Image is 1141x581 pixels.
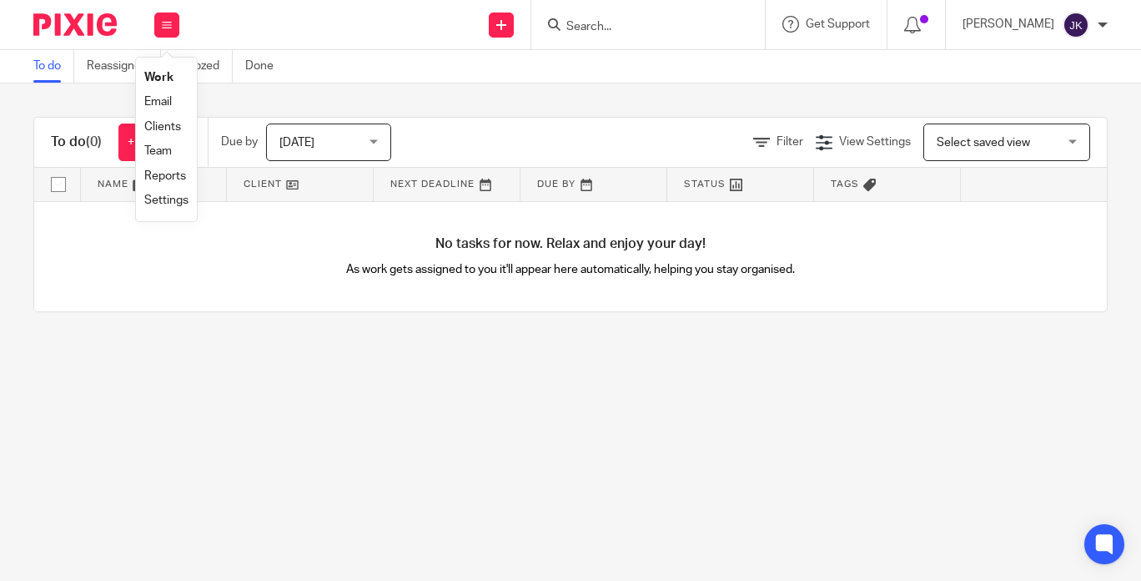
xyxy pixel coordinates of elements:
[1063,12,1089,38] img: svg%3E
[144,121,181,133] a: Clients
[303,261,839,278] p: As work gets assigned to you it'll appear here automatically, helping you stay organised.
[144,72,173,83] a: Work
[144,195,188,206] a: Settings
[221,134,258,150] p: Due by
[34,235,1107,253] h4: No tasks for now. Relax and enjoy your day!
[831,179,859,189] span: Tags
[806,18,870,30] span: Get Support
[144,170,186,182] a: Reports
[118,124,191,161] a: + Add task
[144,96,172,108] a: Email
[963,16,1054,33] p: [PERSON_NAME]
[839,136,911,148] span: View Settings
[565,20,715,35] input: Search
[33,13,117,36] img: Pixie
[87,50,161,83] a: Reassigned
[173,50,233,83] a: Snoozed
[51,134,102,151] h1: To do
[937,137,1030,149] span: Select saved view
[279,137,314,149] span: [DATE]
[86,135,102,149] span: (0)
[777,136,803,148] span: Filter
[33,50,74,83] a: To do
[245,50,286,83] a: Done
[144,145,172,157] a: Team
